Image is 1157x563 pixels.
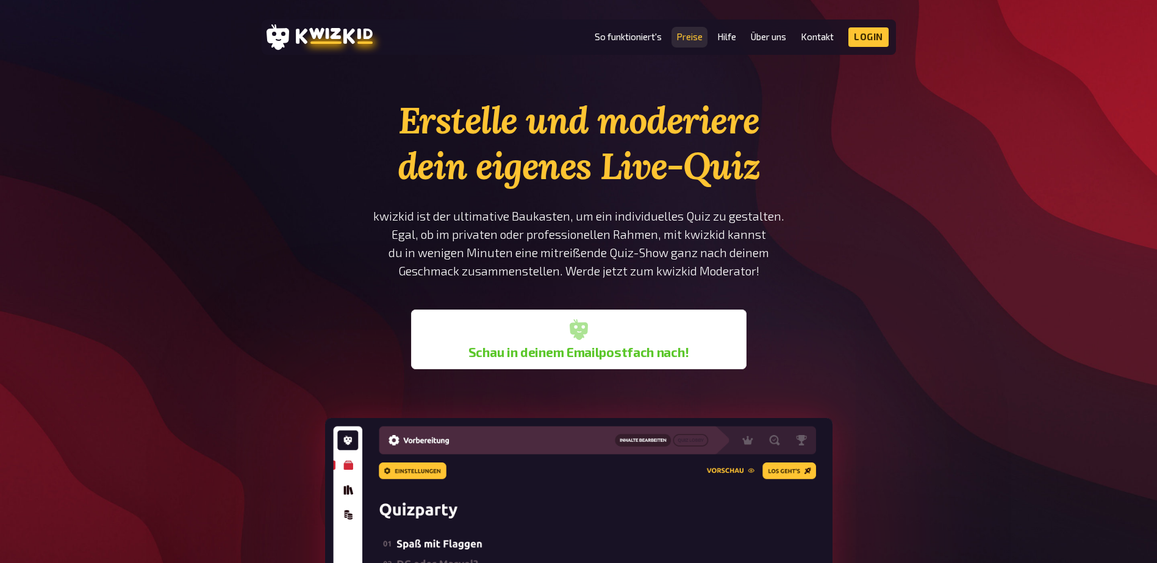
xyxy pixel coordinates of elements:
[373,207,785,280] p: kwizkid ist der ultimative Baukasten, um ein individuelles Quiz zu gestalten. Egal, ob im private...
[468,345,689,359] b: Schau in deinem Emailpostfach nach!
[848,27,889,47] a: Login
[676,32,703,42] a: Preise
[751,32,786,42] a: Über uns
[801,32,834,42] a: Kontakt
[373,97,785,189] h1: Erstelle und moderiere dein eigenes Live-Quiz
[595,32,662,42] a: So funktioniert's
[717,32,736,42] a: Hilfe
